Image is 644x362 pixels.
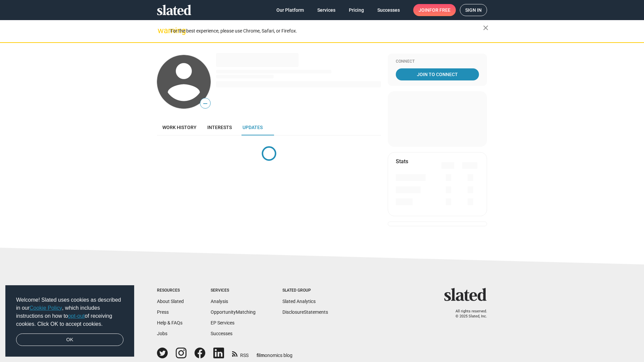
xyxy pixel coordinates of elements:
span: Successes [377,4,400,16]
a: Analysis [211,299,228,304]
a: RSS [232,348,249,359]
mat-icon: warning [158,26,166,35]
a: Interests [202,119,237,135]
p: All rights reserved. © 2025 Slated, Inc. [448,309,487,319]
span: Sign in [465,4,482,16]
a: OpportunityMatching [211,309,256,315]
span: Welcome! Slated uses cookies as described in our , which includes instructions on how to of recei... [16,296,123,328]
a: Press [157,309,169,315]
div: Resources [157,288,184,293]
mat-icon: close [482,24,490,32]
div: Connect [396,59,479,64]
a: EP Services [211,320,234,325]
a: Successes [372,4,405,16]
span: Work history [162,125,197,130]
span: Pricing [349,4,364,16]
span: Services [317,4,335,16]
div: For the best experience, please use Chrome, Safari, or Firefox. [170,26,483,36]
span: film [257,353,265,358]
a: Sign in [460,4,487,16]
div: Services [211,288,256,293]
span: — [200,99,210,108]
span: Updates [243,125,263,130]
div: Slated Group [282,288,328,293]
span: Join [419,4,450,16]
a: DisclosureStatements [282,309,328,315]
a: opt-out [68,313,85,319]
a: Join To Connect [396,68,479,80]
a: Successes [211,331,232,336]
a: Our Platform [271,4,309,16]
a: Joinfor free [413,4,456,16]
mat-card-title: Stats [396,158,408,165]
span: Join To Connect [397,68,478,80]
a: Slated Analytics [282,299,316,304]
a: Help & FAQs [157,320,182,325]
a: About Slated [157,299,184,304]
a: Pricing [343,4,369,16]
a: dismiss cookie message [16,334,123,346]
a: Updates [237,119,268,135]
a: Work history [157,119,202,135]
a: Services [312,4,341,16]
a: Jobs [157,331,167,336]
a: filmonomics blog [257,347,292,359]
a: Cookie Policy [30,305,62,311]
span: Interests [207,125,232,130]
span: Our Platform [276,4,304,16]
span: for free [429,4,450,16]
div: cookieconsent [5,285,134,357]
